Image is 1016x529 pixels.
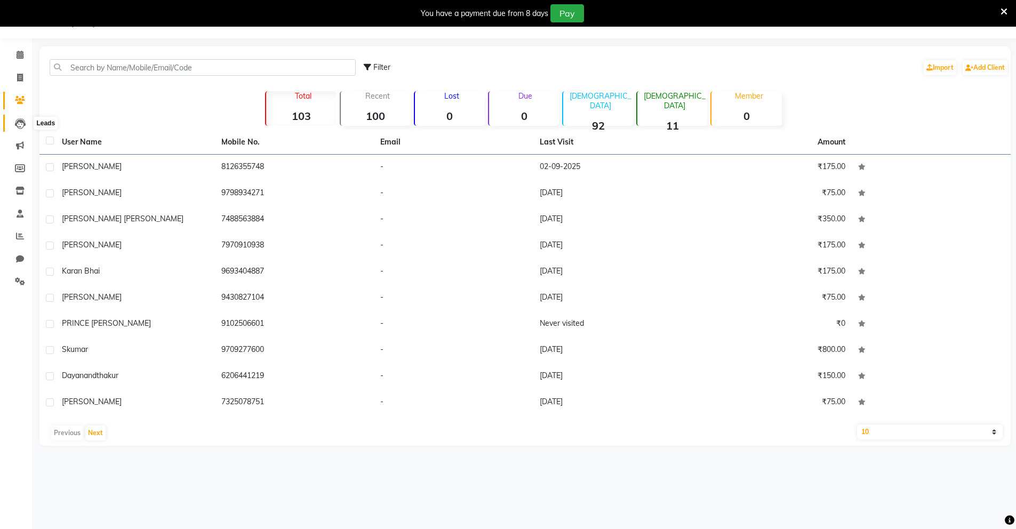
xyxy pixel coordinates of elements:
[533,338,693,364] td: [DATE]
[374,181,533,207] td: -
[692,207,852,233] td: ₹350.00
[85,426,106,440] button: Next
[374,207,533,233] td: -
[345,91,411,101] p: Recent
[533,181,693,207] td: [DATE]
[642,91,707,110] p: [DEMOGRAPHIC_DATA]
[215,390,374,416] td: 7325078751
[215,207,374,233] td: 7488563884
[811,130,852,154] th: Amount
[62,371,97,380] span: dayanand
[637,119,707,132] strong: 11
[62,162,122,171] span: [PERSON_NAME]
[55,130,215,155] th: User Name
[97,371,118,380] span: thakur
[963,60,1007,75] a: Add Client
[533,207,693,233] td: [DATE]
[374,285,533,311] td: -
[62,344,67,354] span: s
[62,292,122,302] span: [PERSON_NAME]
[533,259,693,285] td: [DATE]
[62,214,183,223] span: [PERSON_NAME] [PERSON_NAME]
[67,344,88,354] span: kumar
[215,130,374,155] th: Mobile No.
[567,91,633,110] p: [DEMOGRAPHIC_DATA]
[533,311,693,338] td: Never visited
[374,155,533,181] td: -
[215,338,374,364] td: 9709277600
[491,91,559,101] p: Due
[692,259,852,285] td: ₹175.00
[374,311,533,338] td: -
[692,364,852,390] td: ₹150.00
[215,233,374,259] td: 7970910938
[533,233,693,259] td: [DATE]
[215,181,374,207] td: 9798934271
[374,390,533,416] td: -
[215,285,374,311] td: 9430827104
[270,91,336,101] p: Total
[215,155,374,181] td: 8126355748
[489,109,559,123] strong: 0
[692,390,852,416] td: ₹75.00
[692,181,852,207] td: ₹75.00
[563,119,633,132] strong: 92
[266,109,336,123] strong: 103
[373,62,390,72] span: Filter
[62,266,100,276] span: Karan Bhai
[533,155,693,181] td: 02-09-2025
[692,155,852,181] td: ₹175.00
[374,364,533,390] td: -
[716,91,781,101] p: Member
[341,109,411,123] strong: 100
[924,60,956,75] a: Import
[374,259,533,285] td: -
[421,8,548,19] div: You have a payment due from 8 days
[50,59,356,76] input: Search by Name/Mobile/Email/Code
[215,311,374,338] td: 9102506601
[62,240,122,250] span: [PERSON_NAME]
[374,338,533,364] td: -
[533,364,693,390] td: [DATE]
[374,130,533,155] th: Email
[692,285,852,311] td: ₹75.00
[62,397,122,406] span: [PERSON_NAME]
[550,4,584,22] button: Pay
[34,117,58,130] div: Leads
[415,109,485,123] strong: 0
[692,338,852,364] td: ₹800.00
[215,364,374,390] td: 6206441219
[215,259,374,285] td: 9693404887
[711,109,781,123] strong: 0
[374,233,533,259] td: -
[419,91,485,101] p: Lost
[533,390,693,416] td: [DATE]
[62,318,151,328] span: PRINCE [PERSON_NAME]
[533,285,693,311] td: [DATE]
[533,130,693,155] th: Last Visit
[692,233,852,259] td: ₹175.00
[692,311,852,338] td: ₹0
[62,188,122,197] span: [PERSON_NAME]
